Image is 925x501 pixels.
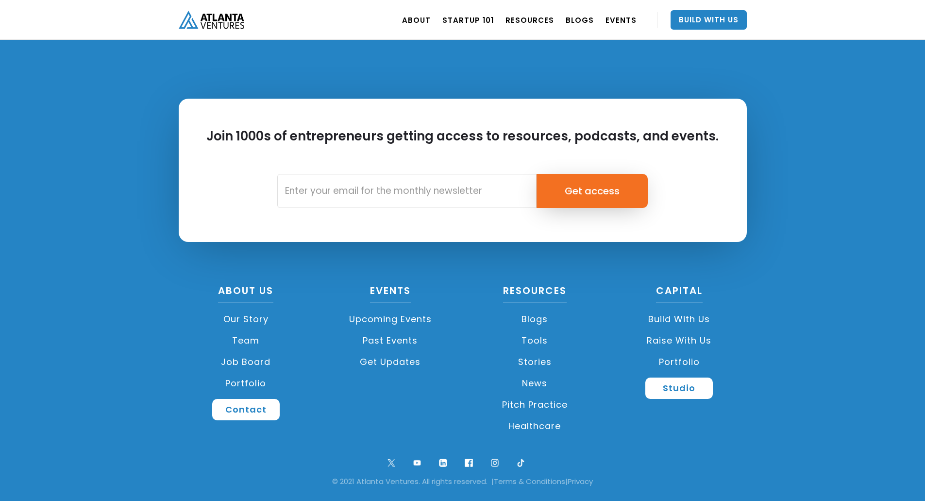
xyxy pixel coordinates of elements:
[323,309,458,330] a: Upcoming Events
[468,351,603,373] a: Stories
[605,6,637,34] a: EVENTS
[566,6,594,34] a: BLOGS
[656,284,703,303] a: CAPITAL
[505,6,554,34] a: RESOURCES
[370,284,411,303] a: Events
[437,456,450,469] img: linkedin logo
[323,330,458,351] a: Past Events
[468,394,603,415] a: Pitch Practice
[612,351,747,373] a: Portfolio
[179,351,314,373] a: Job Board
[503,284,567,303] a: Resources
[514,456,527,469] img: tik tok logo
[568,476,593,486] a: Privacy
[218,284,273,303] a: About US
[468,330,603,351] a: Tools
[277,174,648,208] form: Email Form
[212,399,280,420] a: Contact
[277,174,537,208] input: Enter your email for the monthly newsletter
[488,456,502,469] img: ig symbol
[206,128,719,162] h2: Join 1000s of entrepreneurs getting access to resources, podcasts, and events.
[468,373,603,394] a: News
[462,456,475,469] img: facebook logo
[537,174,648,208] input: Get access
[442,6,494,34] a: Startup 101
[179,373,314,394] a: Portfolio
[468,415,603,437] a: Healthcare
[671,10,747,30] a: Build With Us
[411,456,424,469] img: youtube symbol
[494,476,565,486] a: Terms & Conditions
[15,477,910,486] div: © 2021 Atlanta Ventures. All rights reserved. | |
[645,378,713,399] a: Studio
[612,330,747,351] a: Raise with Us
[179,330,314,351] a: Team
[323,351,458,373] a: Get Updates
[468,309,603,330] a: Blogs
[402,6,431,34] a: ABOUT
[612,309,747,330] a: Build with us
[179,309,314,330] a: Our Story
